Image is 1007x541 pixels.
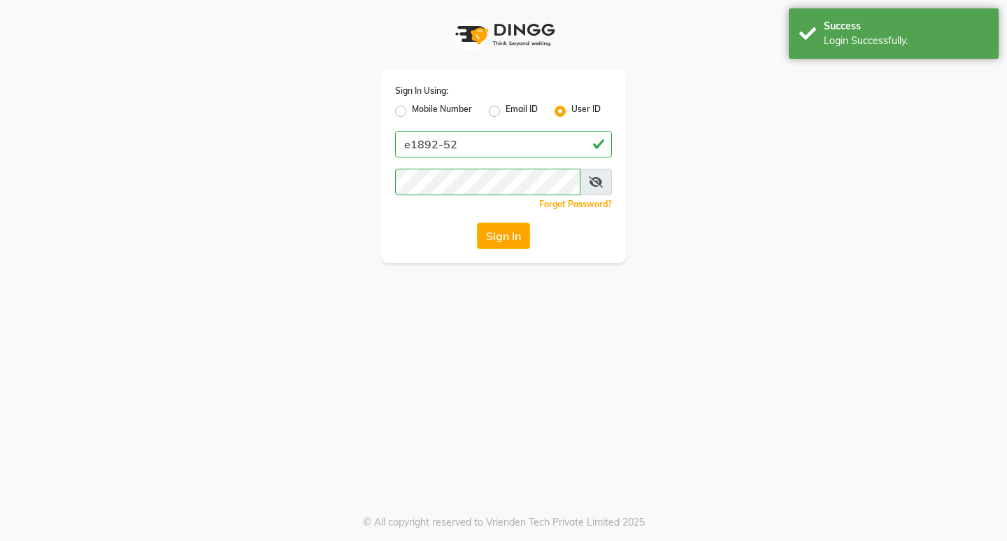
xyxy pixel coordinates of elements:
label: Sign In Using: [395,85,448,97]
a: Forgot Password? [539,199,612,209]
img: logo1.svg [448,14,559,55]
div: Login Successfully. [824,34,988,48]
label: Email ID [506,103,538,120]
label: User ID [571,103,601,120]
label: Mobile Number [412,103,472,120]
input: Username [395,169,580,195]
input: Username [395,131,612,157]
div: Success [824,19,988,34]
button: Sign In [477,223,530,249]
